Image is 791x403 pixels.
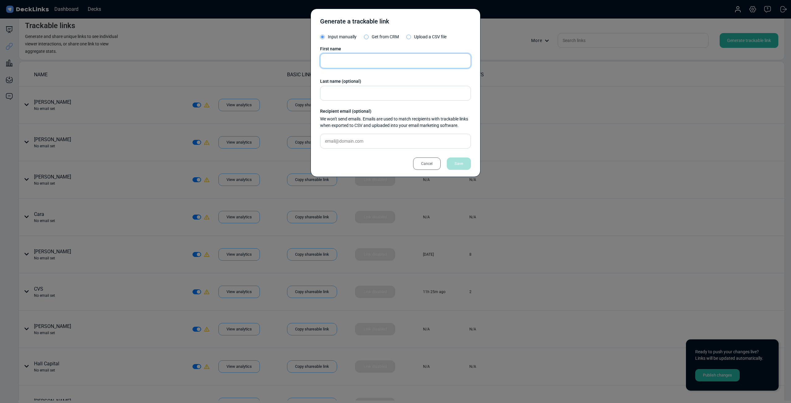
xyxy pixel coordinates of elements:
[372,34,399,39] span: Get from CRM
[320,17,389,29] div: Generate a trackable link
[414,34,446,39] span: Upload a CSV file
[328,34,357,39] span: Input manually
[320,108,471,115] div: Recipient email (optional)
[320,78,471,85] div: Last name (optional)
[320,134,471,149] input: email@domain.com
[320,46,471,52] div: First name
[413,157,441,170] div: Cancel
[320,116,471,129] div: We won't send emails. Emails are used to match recipients with trackable links when exported to C...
